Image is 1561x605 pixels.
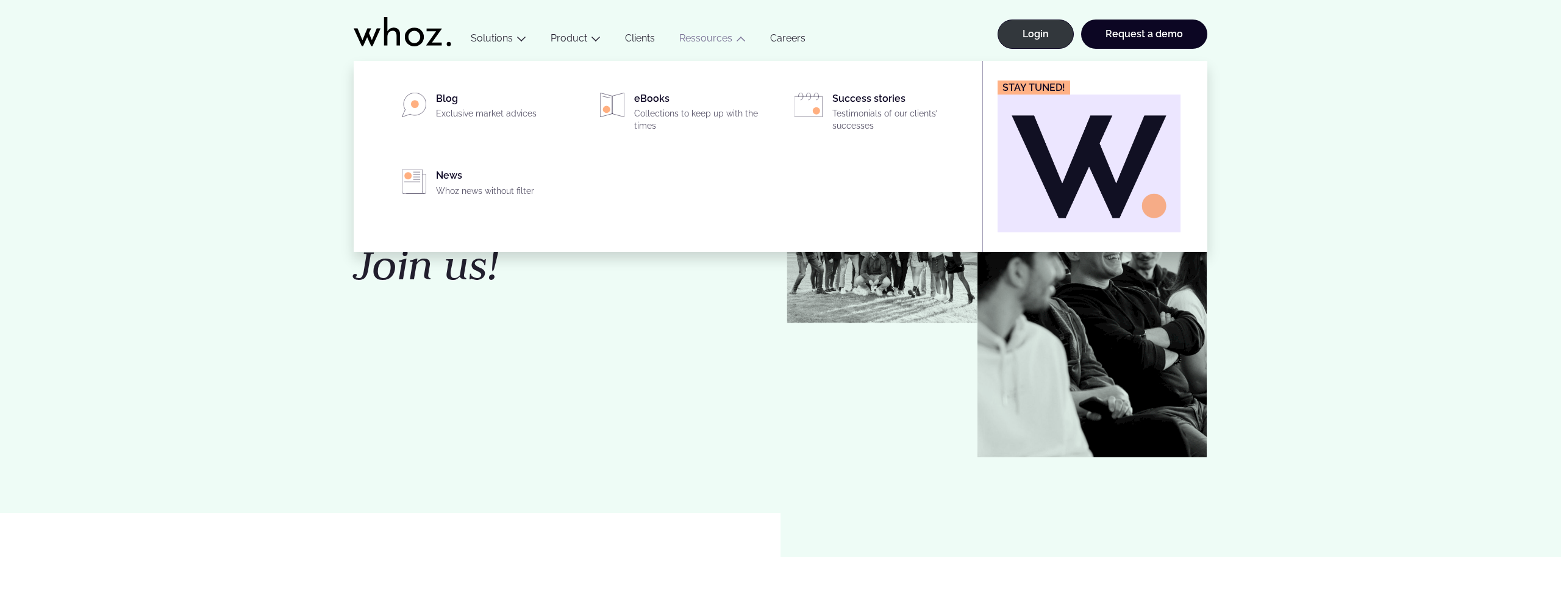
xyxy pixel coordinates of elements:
div: Blog [436,93,571,124]
img: PICTO_PRESSE-ET-ACTUALITE-1.svg [402,170,426,194]
p: Testimonials of our clients’ successes [832,108,968,132]
p: Collections to keep up with the times [634,108,770,132]
a: Clients [613,32,667,49]
img: PICTO_EVENEMENTS.svg [795,93,823,117]
a: Careers [758,32,818,49]
a: BlogExclusive market advices [388,93,571,124]
iframe: Chatbot [1481,524,1544,588]
button: Ressources [667,32,758,49]
div: News [436,170,571,201]
a: Stay tuned! [998,81,1181,232]
img: Whozzies-Team-Revenue [787,160,977,323]
h1: Ready to take your career to new heights? [354,171,774,286]
a: eBooksCollections to keep up with the times [586,93,770,137]
div: Success stories [832,93,968,137]
a: NewsWhoz news without filter [388,170,571,201]
img: PICTO_LIVRES.svg [600,93,624,117]
a: Login [998,20,1074,49]
img: PICTO_BLOG.svg [402,93,426,117]
a: Success storiesTestimonials of our clients’ successes [784,93,968,137]
a: Request a demo [1081,20,1207,49]
button: Product [538,32,613,49]
figcaption: Stay tuned! [998,81,1070,95]
div: eBooks [634,93,770,137]
a: Product [551,32,587,44]
p: Exclusive market advices [436,108,571,120]
p: Whoz news without filter [436,185,571,198]
button: Solutions [459,32,538,49]
em: Join us! [354,238,499,292]
a: Ressources [679,32,732,44]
